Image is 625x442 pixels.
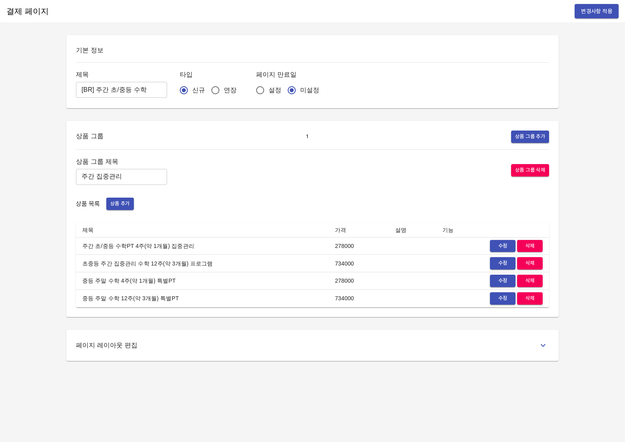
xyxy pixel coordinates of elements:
h6: 상품 그룹 제목 [76,156,167,167]
td: 734000 [328,289,389,307]
td: 278000 [328,272,389,290]
span: 수정 [494,294,512,303]
h6: 제목 [76,69,167,80]
h6: 결제 페이지 [6,5,49,18]
span: 삭제 [521,259,539,268]
span: 수정 [494,242,512,251]
span: 삭제 [521,276,539,285]
span: 상품 목록 [76,200,100,208]
td: 278000 [328,237,389,255]
button: 삭제 [517,257,543,270]
span: 수정 [494,259,512,268]
h6: 페이지 만료일 [256,69,326,80]
th: 가격 [328,223,389,238]
span: 상품 그룹 추가 [515,132,545,141]
span: 신규 [192,85,205,95]
span: 삭제 [521,294,539,303]
h6: 타입 [180,69,243,80]
button: toggle-layout [537,339,549,351]
span: 설정 [269,85,281,95]
span: 삭제 [521,242,539,251]
td: 주간 초/중등 수학PT 4주(약 1개월) 집중관리 [76,237,328,255]
td: 중등 주말 수학 12주(약 3개월) 특별PT [76,289,328,307]
button: 1 [299,131,315,143]
button: 수정 [490,240,516,252]
td: 중등 주말 수학 4주(약 1개월) 특별PT [76,272,328,290]
h6: 기본 정보 [76,45,549,56]
th: 기능 [436,223,549,238]
span: 미설정 [300,85,319,95]
button: 상품 추가 [106,198,134,210]
button: 상품 그룹 삭제 [511,164,549,176]
span: 변경사항 적용 [581,6,612,16]
button: 수정 [490,275,516,287]
h6: 페이지 레이아웃 편집 [76,340,138,351]
span: 연장 [224,85,237,95]
button: 수정 [490,292,516,305]
td: 734000 [328,255,389,272]
span: 1 [301,132,313,141]
button: 삭제 [517,275,543,287]
button: 삭제 [517,292,543,305]
th: 제목 [76,223,328,238]
div: 페이지 레이아웃 편집toggle-layout [76,339,549,351]
button: 수정 [490,257,516,270]
button: 상품 그룹 추가 [511,131,549,143]
th: 설명 [389,223,436,238]
button: 변경사항 적용 [575,4,619,19]
h6: 상품 그룹 [76,131,104,143]
button: 삭제 [517,240,543,252]
span: 상품 추가 [110,199,130,208]
td: 초중등 주간 집중관리 수학 12주(약 3개월) 프로그램 [76,255,328,272]
span: 상품 그룹 삭제 [515,166,545,175]
span: 수정 [494,276,512,285]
